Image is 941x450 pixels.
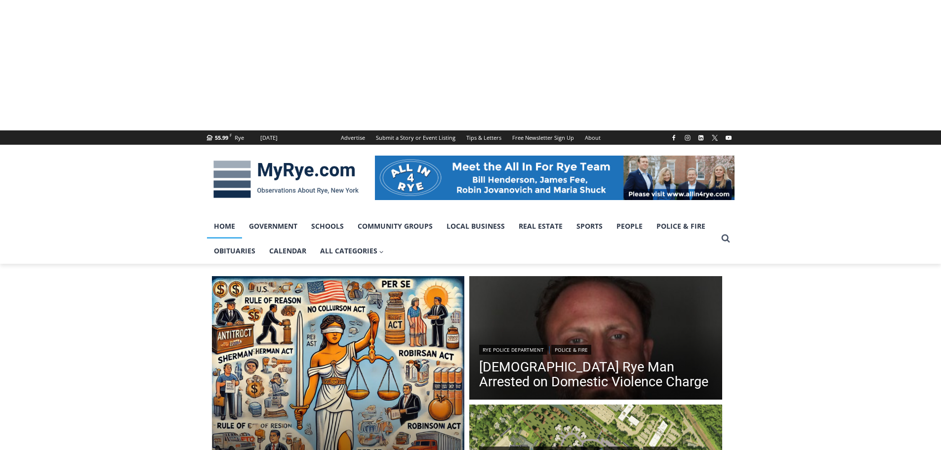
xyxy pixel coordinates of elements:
div: Rye [235,133,244,142]
nav: Secondary Navigation [335,130,606,145]
span: F [230,132,232,138]
a: Home [207,214,242,239]
a: YouTube [723,132,735,144]
a: Local Business [440,214,512,239]
a: Linkedin [695,132,707,144]
span: All Categories [320,245,384,256]
a: About [579,130,606,145]
a: Sports [570,214,610,239]
button: View Search Form [717,230,735,247]
a: Real Estate [512,214,570,239]
nav: Primary Navigation [207,214,717,264]
img: (PHOTO: Rye PD arrested Michael P. O’Connell, age 42 of Rye, NY, on a domestic violence charge on... [469,276,722,403]
span: 55.99 [215,134,228,141]
a: Community Groups [351,214,440,239]
a: Obituaries [207,239,262,263]
a: People [610,214,650,239]
a: Tips & Letters [461,130,507,145]
a: Read More 42 Year Old Rye Man Arrested on Domestic Violence Charge [469,276,722,403]
img: MyRye.com [207,154,365,205]
a: Instagram [682,132,694,144]
a: Schools [304,214,351,239]
a: Police & Fire [650,214,712,239]
a: Rye Police Department [479,345,547,355]
a: Submit a Story or Event Listing [370,130,461,145]
div: [DATE] [260,133,278,142]
a: Government [242,214,304,239]
div: | [479,343,712,355]
a: X [709,132,721,144]
img: All in for Rye [375,156,735,200]
a: Free Newsletter Sign Up [507,130,579,145]
a: Advertise [335,130,370,145]
a: Calendar [262,239,313,263]
a: [DEMOGRAPHIC_DATA] Rye Man Arrested on Domestic Violence Charge [479,360,712,389]
a: Police & Fire [551,345,591,355]
a: Facebook [668,132,680,144]
a: All Categories [313,239,391,263]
